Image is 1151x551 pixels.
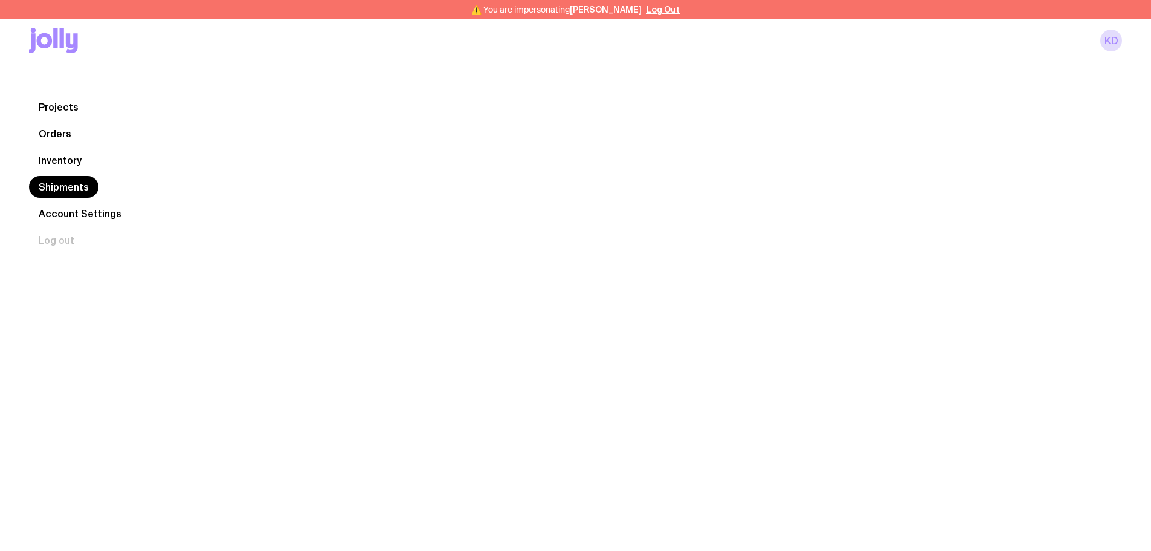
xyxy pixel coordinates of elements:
a: Shipments [29,176,98,198]
span: [PERSON_NAME] [570,5,642,15]
a: KD [1100,30,1122,51]
a: Orders [29,123,81,145]
button: Log Out [646,5,680,15]
button: Log out [29,229,84,251]
a: Inventory [29,149,91,171]
a: Projects [29,96,88,118]
span: ⚠️ You are impersonating [471,5,642,15]
a: Account Settings [29,203,131,224]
